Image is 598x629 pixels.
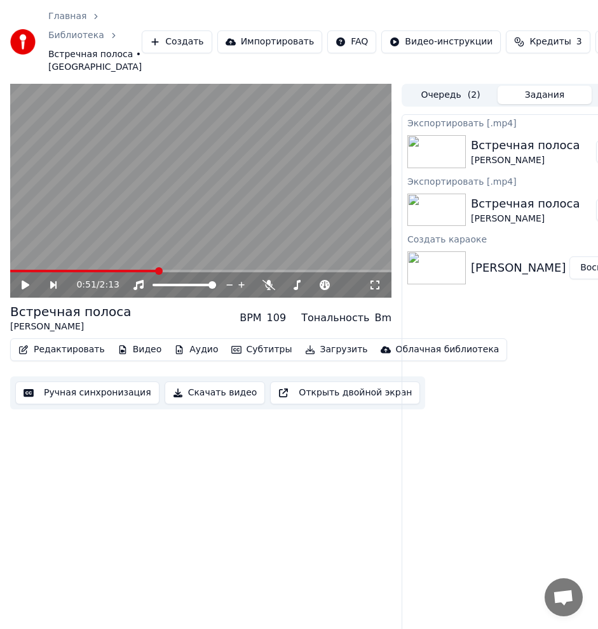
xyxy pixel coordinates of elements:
button: Аудио [169,341,223,359]
span: 3 [576,36,582,48]
button: FAQ [327,30,376,53]
nav: breadcrumb [48,10,142,74]
button: Ручная синхронизация [15,381,160,404]
button: Видео-инструкции [381,30,501,53]
div: / [76,279,107,291]
button: Открыть двойной экран [270,381,420,404]
button: Субтитры [226,341,297,359]
div: Встречная полоса [471,195,580,213]
button: Скачать видео [165,381,266,404]
a: Библиотека [48,29,104,42]
div: [PERSON_NAME] [10,321,132,333]
button: Кредиты3 [506,30,590,53]
div: [PERSON_NAME] [471,154,580,167]
span: Встречная полоса • [GEOGRAPHIC_DATA] [48,48,142,74]
div: Встречная полоса [471,136,580,154]
button: Создать [142,30,212,53]
div: Bm [374,310,391,326]
span: Кредиты [529,36,571,48]
div: BPM [240,310,261,326]
div: Облачная библиотека [396,343,499,356]
div: 109 [267,310,287,326]
button: Задания [498,86,592,104]
a: Главная [48,10,86,23]
img: youka [10,29,36,55]
button: Редактировать [13,341,110,359]
div: Встречная полоса [10,303,132,321]
a: Открытый чат [545,578,583,616]
div: [PERSON_NAME] [471,213,580,225]
button: Видео [112,341,167,359]
span: 2:13 [100,279,119,291]
button: Импортировать [217,30,323,53]
span: 0:51 [76,279,96,291]
span: ( 2 ) [468,89,480,102]
button: Очередь [404,86,498,104]
div: Тональность [301,310,369,326]
button: Загрузить [300,341,373,359]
